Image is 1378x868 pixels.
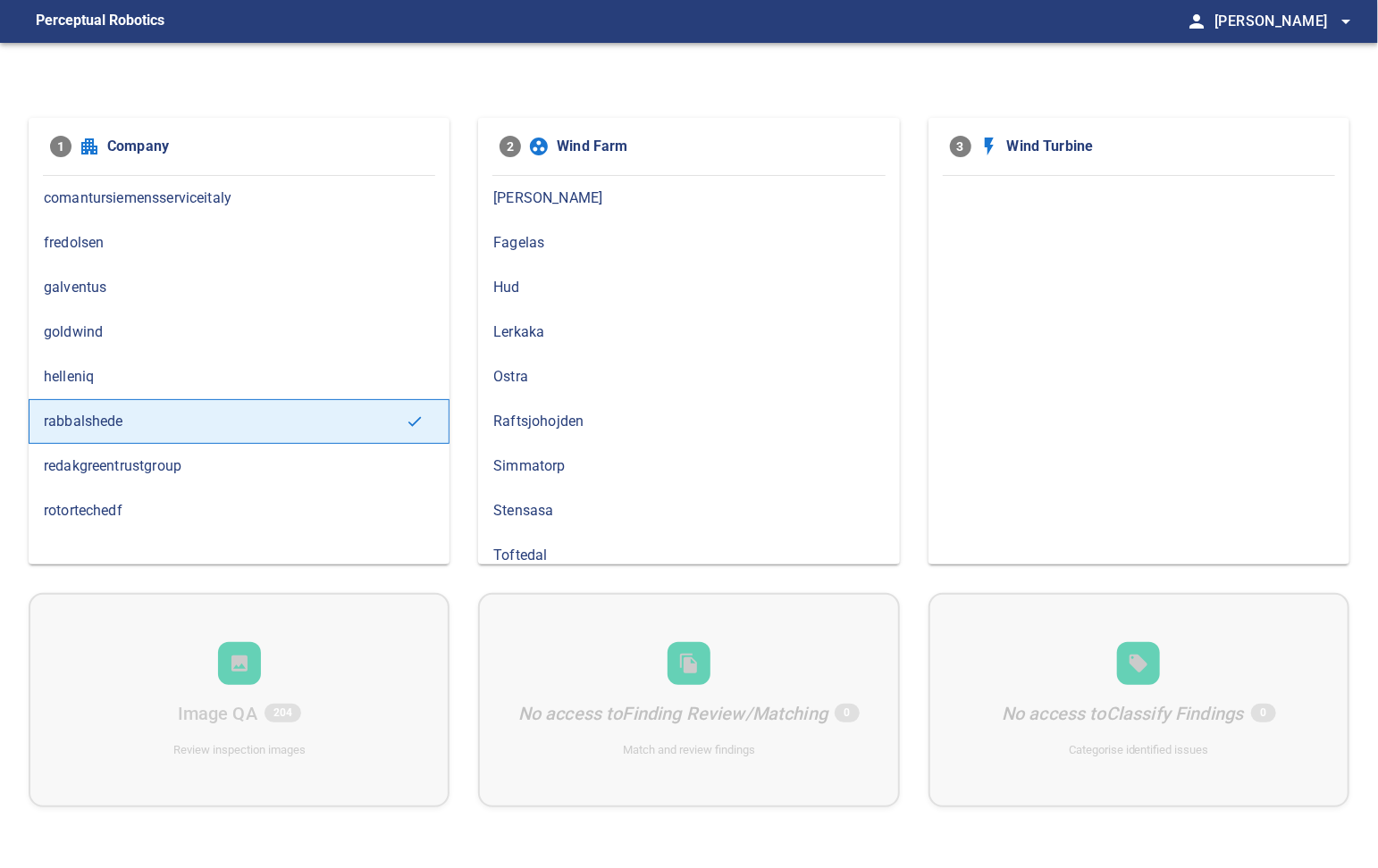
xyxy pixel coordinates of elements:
[36,7,164,36] figcaption: Perceptual Robotics
[493,321,884,343] span: Lerkaka
[478,533,899,578] div: Toftedal
[29,221,450,265] div: fredolsen
[29,488,450,533] div: rotortechedf
[950,136,971,157] span: 3
[493,455,884,477] span: Simmatorp
[44,277,434,298] span: galventus
[493,277,884,298] span: Hud
[478,488,899,533] div: Stensasa
[29,355,450,399] div: helleniq
[478,310,899,355] div: Lerkaka
[478,355,899,399] div: Ostra
[29,399,450,444] div: rabbalshede
[478,221,899,265] div: Fagelas
[1186,11,1207,32] span: person
[478,444,899,488] div: Simmatorp
[44,366,434,388] span: helleniq
[29,310,450,355] div: goldwind
[1335,11,1357,32] span: arrow_drop_down
[478,265,899,310] div: Hud
[50,136,71,157] span: 1
[493,500,884,522] span: Stensasa
[44,232,434,254] span: fredolsen
[44,500,434,522] span: rotortechedf
[1007,136,1328,157] span: Wind Turbine
[29,265,450,310] div: galventus
[478,176,899,221] div: [PERSON_NAME]
[493,188,884,209] span: [PERSON_NAME]
[493,232,884,254] span: Fagelas
[493,411,884,432] span: Raftsjohojden
[44,455,434,477] span: redakgreentrustgroup
[29,176,450,221] div: comantursiemensserviceitaly
[107,136,428,157] span: Company
[478,399,899,444] div: Raftsjohojden
[500,136,521,157] span: 2
[29,444,450,488] div: redakgreentrustgroup
[493,545,884,566] span: Toftedal
[44,321,434,343] span: goldwind
[1214,9,1357,34] span: [PERSON_NAME]
[44,188,434,209] span: comantursiemensserviceitaly
[1207,4,1357,39] button: [PERSON_NAME]
[557,136,878,157] span: Wind Farm
[493,366,884,388] span: Ostra
[44,411,406,432] span: rabbalshede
